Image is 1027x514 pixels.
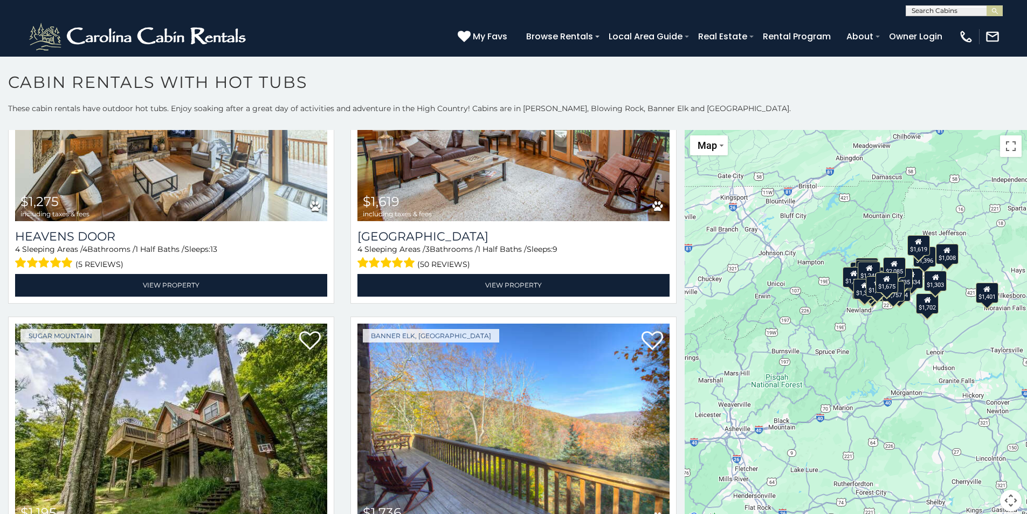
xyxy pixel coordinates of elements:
a: Rental Program [757,27,836,46]
a: Banner Elk, [GEOGRAPHIC_DATA] [363,329,499,342]
a: Heavens Door [15,229,327,244]
button: Toggle fullscreen view [1000,135,1022,157]
div: $1,372 [866,276,889,296]
span: 1 Half Baths / [478,244,527,254]
button: Map camera controls [1000,490,1022,511]
a: [GEOGRAPHIC_DATA] [357,229,670,244]
div: $1,619 [907,235,930,255]
span: including taxes & fees [20,210,89,217]
div: Sleeping Areas / Bathrooms / Sleeps: [357,244,670,271]
span: My Favs [473,30,507,43]
span: 4 [82,244,87,254]
div: $1,401 [976,282,998,303]
a: Add to favorites [642,330,663,353]
div: $1,736 [853,278,876,299]
a: Browse Rentals [521,27,598,46]
div: $1,303 [925,270,947,291]
div: $1,334 [853,279,876,299]
div: $1,675 [876,272,898,292]
div: $1,245 [858,262,881,282]
a: My Favs [458,30,510,44]
div: $1,008 [936,244,959,264]
a: Add to favorites [299,330,321,353]
div: $1,275 [856,259,878,280]
div: $1,757 [882,280,905,301]
a: View Property [15,274,327,296]
span: Map [698,140,717,151]
span: including taxes & fees [363,210,432,217]
span: $1,619 [363,194,399,209]
a: Local Area Guide [603,27,688,46]
div: $1,579 [861,280,884,301]
span: (5 reviews) [75,257,123,271]
div: $1,718 [856,257,878,278]
div: $3,642 [871,266,893,287]
img: White-1-2.png [27,20,251,53]
a: Owner Login [884,27,948,46]
div: Sleeping Areas / Bathrooms / Sleeps: [15,244,327,271]
span: 4 [15,244,20,254]
h3: Bald Mountain Lodge [357,229,670,244]
div: $1,702 [916,293,939,313]
span: 4 [357,244,362,254]
span: 3 [425,244,430,254]
div: $1,396 [913,246,936,267]
div: $2,735 [890,268,913,289]
button: Change map style [690,135,728,155]
a: Sugar Mountain [20,329,100,342]
a: Real Estate [693,27,753,46]
div: $1,365 [843,267,865,287]
span: (50 reviews) [417,257,470,271]
span: 9 [553,244,557,254]
a: About [841,27,879,46]
a: View Property [357,274,670,296]
img: phone-regular-white.png [959,29,974,44]
img: mail-regular-white.png [985,29,1000,44]
div: $2,085 [883,257,906,277]
span: 13 [210,244,217,254]
span: $1,275 [20,194,59,209]
span: 1 Half Baths / [135,244,184,254]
